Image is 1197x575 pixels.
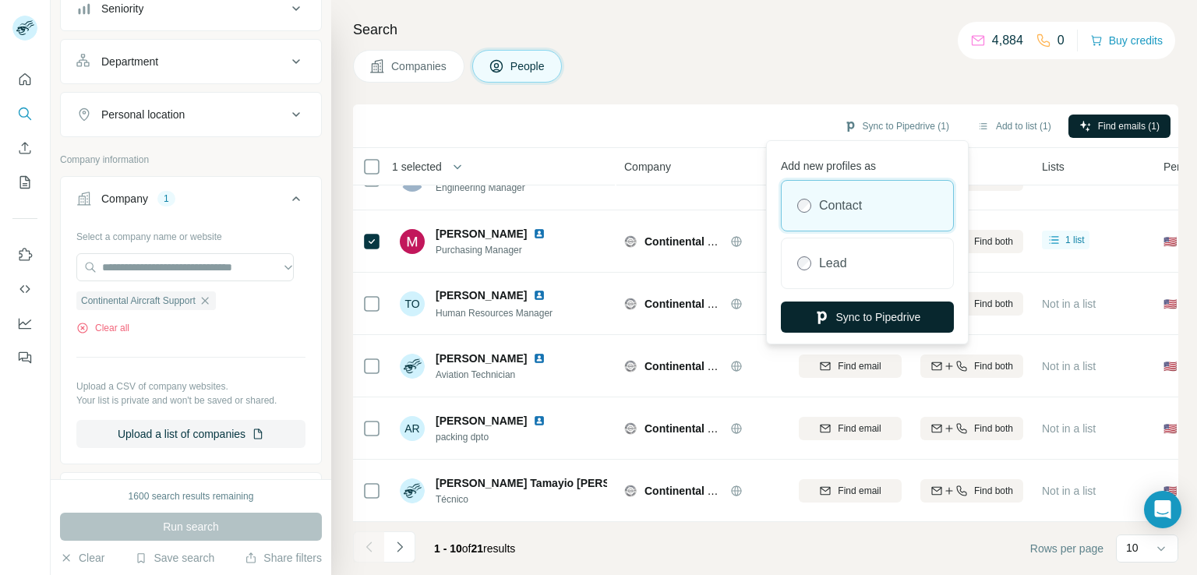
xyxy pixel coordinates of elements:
[101,107,185,122] div: Personal location
[101,54,158,69] div: Department
[644,485,791,497] span: Continental Aircraft Support
[992,31,1023,50] p: 4,884
[436,287,527,303] span: [PERSON_NAME]
[400,229,425,254] img: Avatar
[1090,30,1163,51] button: Buy credits
[400,354,425,379] img: Avatar
[391,58,448,74] span: Companies
[400,291,425,316] div: TO
[1042,360,1096,372] span: Not in a list
[644,360,791,372] span: Continental Aircraft Support
[1042,159,1065,175] span: Lists
[838,359,881,373] span: Find email
[624,298,637,310] img: Logo of Continental Aircraft Support
[471,542,484,555] span: 21
[436,368,564,382] span: Aviation Technician
[1144,491,1181,528] div: Open Intercom Messenger
[1068,115,1171,138] button: Find emails (1)
[819,254,847,273] label: Lead
[1058,31,1065,50] p: 0
[129,489,254,503] div: 1600 search results remaining
[436,243,564,257] span: Purchasing Manager
[838,484,881,498] span: Find email
[624,422,637,435] img: Logo of Continental Aircraft Support
[76,321,129,335] button: Clear all
[436,226,527,242] span: [PERSON_NAME]
[384,531,415,563] button: Navigate to next page
[436,475,668,491] span: [PERSON_NAME] Tamayio [PERSON_NAME]
[12,100,37,128] button: Search
[61,43,321,80] button: Department
[920,417,1023,440] button: Find both
[76,224,305,244] div: Select a company name or website
[781,152,954,174] p: Add new profiles as
[436,181,564,195] span: Engineering Manager
[436,430,564,444] span: packing dpto
[1163,358,1177,374] span: 🇺🇸
[61,476,321,513] button: Industry
[624,159,671,175] span: Company
[644,235,791,248] span: Continental Aircraft Support
[1126,540,1139,556] p: 10
[436,308,553,319] span: Human Resources Manager
[833,115,960,138] button: Sync to Pipedrive (1)
[76,393,305,407] p: Your list is private and won't be saved or shared.
[436,492,607,506] span: Técnico
[81,294,196,308] span: Continental Aircraft Support
[12,275,37,303] button: Use Surfe API
[434,542,515,555] span: results
[920,479,1023,503] button: Find both
[12,134,37,162] button: Enrich CSV
[966,115,1062,138] button: Add to list (1)
[436,351,527,366] span: [PERSON_NAME]
[60,153,322,167] p: Company information
[1065,233,1085,247] span: 1 list
[434,542,462,555] span: 1 - 10
[974,235,1013,249] span: Find both
[1030,541,1103,556] span: Rows per page
[135,550,214,566] button: Save search
[392,159,442,175] span: 1 selected
[533,228,546,240] img: LinkedIn logo
[1042,485,1096,497] span: Not in a list
[76,420,305,448] button: Upload a list of companies
[12,65,37,93] button: Quick start
[101,1,143,16] div: Seniority
[76,379,305,393] p: Upload a CSV of company websites.
[920,230,1023,253] button: Find both
[799,417,902,440] button: Find email
[920,355,1023,378] button: Find both
[61,96,321,133] button: Personal location
[799,479,902,503] button: Find email
[974,422,1013,436] span: Find both
[400,416,425,441] div: AR
[12,168,37,196] button: My lists
[60,550,104,566] button: Clear
[1163,421,1177,436] span: 🇺🇸
[799,355,902,378] button: Find email
[644,298,791,310] span: Continental Aircraft Support
[974,484,1013,498] span: Find both
[1163,234,1177,249] span: 🇺🇸
[624,360,637,372] img: Logo of Continental Aircraft Support
[781,302,954,333] button: Sync to Pipedrive
[510,58,546,74] span: People
[819,196,862,215] label: Contact
[974,297,1013,311] span: Find both
[533,414,546,427] img: LinkedIn logo
[1163,296,1177,312] span: 🇺🇸
[838,422,881,436] span: Find email
[1042,422,1096,435] span: Not in a list
[101,191,148,206] div: Company
[644,422,791,435] span: Continental Aircraft Support
[157,192,175,206] div: 1
[12,241,37,269] button: Use Surfe on LinkedIn
[974,359,1013,373] span: Find both
[12,344,37,372] button: Feedback
[1098,119,1160,133] span: Find emails (1)
[1042,298,1096,310] span: Not in a list
[624,235,637,248] img: Logo of Continental Aircraft Support
[61,180,321,224] button: Company1
[1163,483,1177,499] span: 🇺🇸
[245,550,322,566] button: Share filters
